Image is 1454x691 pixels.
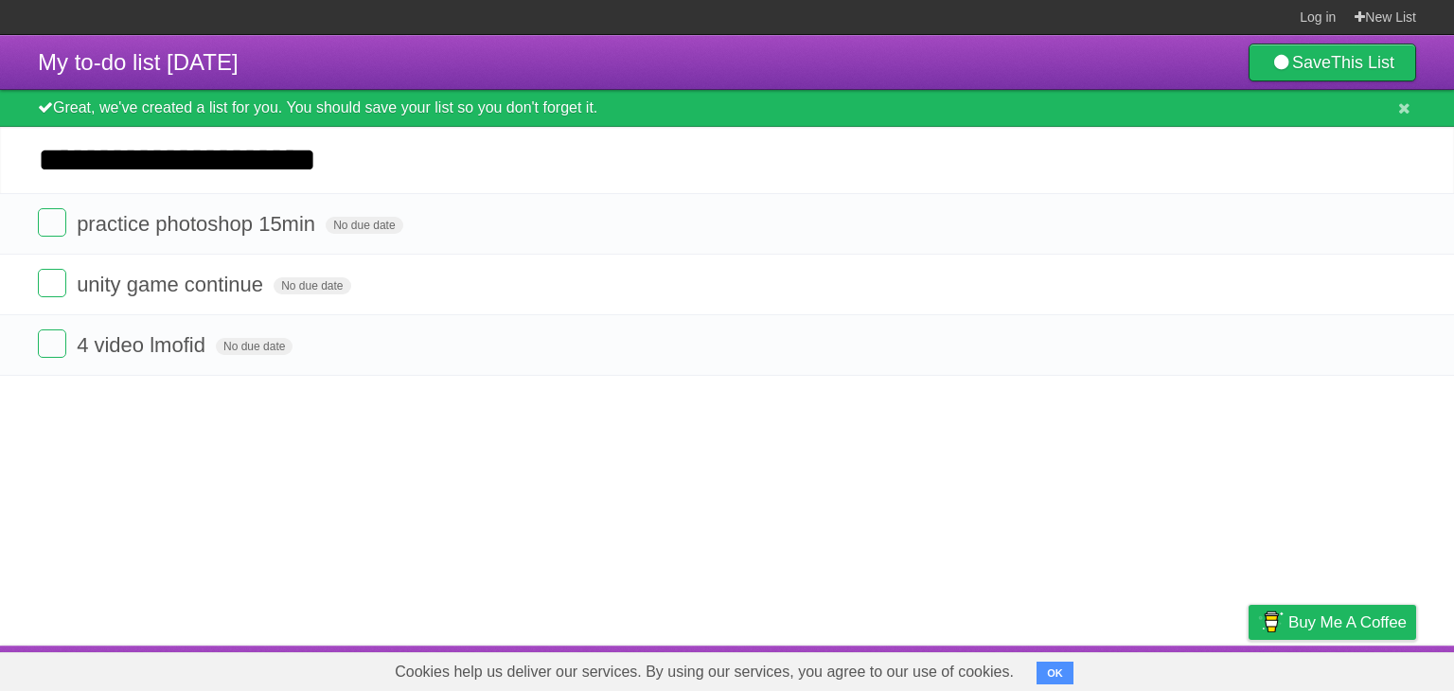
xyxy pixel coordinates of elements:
[997,650,1037,686] a: About
[77,212,320,236] span: practice photoshop 15min
[1249,605,1416,640] a: Buy me a coffee
[38,49,239,75] span: My to-do list [DATE]
[77,273,268,296] span: unity game continue
[1160,650,1201,686] a: Terms
[216,338,293,355] span: No due date
[77,333,210,357] span: 4 video lmofid
[1037,662,1073,684] button: OK
[1059,650,1136,686] a: Developers
[38,269,66,297] label: Done
[1288,606,1407,639] span: Buy me a coffee
[326,217,402,234] span: No due date
[38,208,66,237] label: Done
[1258,606,1284,638] img: Buy me a coffee
[38,329,66,358] label: Done
[1297,650,1416,686] a: Suggest a feature
[376,653,1033,691] span: Cookies help us deliver our services. By using our services, you agree to our use of cookies.
[274,277,350,294] span: No due date
[1224,650,1273,686] a: Privacy
[1249,44,1416,81] a: SaveThis List
[1331,53,1394,72] b: This List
